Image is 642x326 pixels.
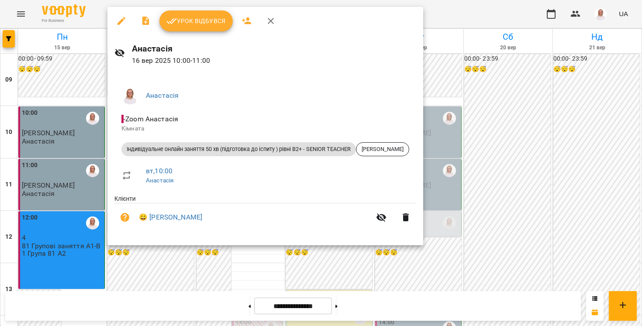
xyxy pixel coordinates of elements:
a: вт , 10:00 [146,167,173,175]
button: Урок відбувся [159,10,233,31]
ul: Клієнти [114,194,416,235]
span: [PERSON_NAME] [356,145,409,153]
img: 7b3448e7bfbed3bd7cdba0ed84700e25.png [121,87,139,104]
p: Кімната [121,124,409,133]
p: 16 вер 2025 10:00 - 11:00 [132,55,416,66]
span: Індивідуальне онлайн заняття 50 хв (підготовка до іспиту ) рівні В2+ - SENIOR TEACHER [121,145,356,153]
span: - Zoom Анастасія [121,115,180,123]
div: [PERSON_NAME] [356,142,409,156]
h6: Анастасія [132,42,416,55]
a: 😀 [PERSON_NAME] [139,212,202,223]
span: Урок відбувся [166,16,226,26]
button: Візит ще не сплачено. Додати оплату? [114,207,135,228]
a: Анастасія [146,177,174,184]
a: Анастасія [146,91,179,100]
